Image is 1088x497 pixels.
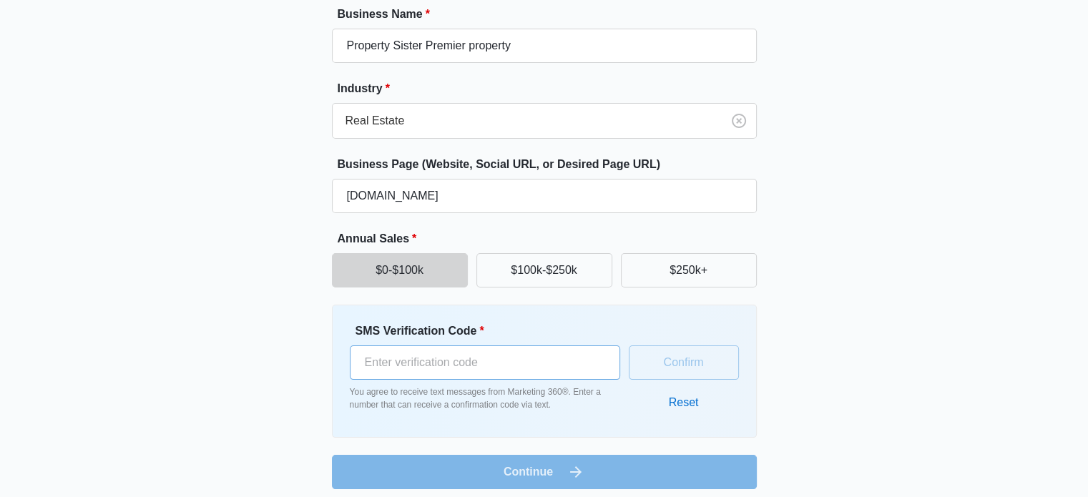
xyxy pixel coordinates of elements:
p: You agree to receive text messages from Marketing 360®. Enter a number that can receive a confirm... [350,385,620,411]
button: Reset [655,385,713,420]
label: SMS Verification Code [356,323,626,340]
input: e.g. janesplumbing.com [332,179,757,213]
button: $0-$100k [332,253,468,287]
input: Enter verification code [350,345,620,380]
input: e.g. Jane's Plumbing [332,29,757,63]
label: Industry [338,80,763,97]
label: Annual Sales [338,230,763,247]
button: Clear [727,109,750,132]
label: Business Page (Website, Social URL, or Desired Page URL) [338,156,763,173]
button: $100k-$250k [476,253,612,287]
label: Business Name [338,6,763,23]
button: $250k+ [621,253,757,287]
